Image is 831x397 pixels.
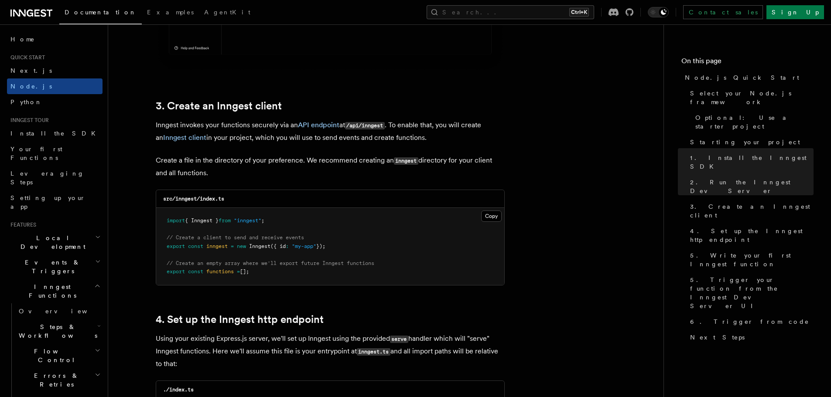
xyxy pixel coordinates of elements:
[219,217,231,224] span: from
[240,268,249,275] span: [];
[687,85,814,110] a: Select your Node.js framework
[142,3,199,24] a: Examples
[394,157,418,165] code: inngest
[167,217,185,224] span: import
[690,275,814,310] span: 5. Trigger your function from the Inngest Dev Server UI
[10,67,52,74] span: Next.js
[7,230,103,254] button: Local Development
[7,279,103,303] button: Inngest Functions
[7,78,103,94] a: Node.js
[10,170,84,186] span: Leveraging Steps
[15,343,103,368] button: Flow Control
[687,134,814,150] a: Starting your project
[687,223,814,248] a: 4. Set up the Inngest http endpoint
[167,243,185,249] span: export
[695,113,814,131] span: Optional: Use a starter project
[249,243,270,249] span: Inngest
[648,7,669,17] button: Toggle dark mode
[163,196,224,202] code: src/inngest/index.ts
[298,121,339,129] a: API endpoint
[681,70,814,85] a: Node.js Quick Start
[185,217,219,224] span: { Inngest }
[156,154,505,179] p: Create a file in the directory of your preference. We recommend creating an directory for your cl...
[427,5,594,19] button: Search...Ctrl+K
[65,9,137,16] span: Documentation
[15,371,95,389] span: Errors & Retries
[10,130,101,137] span: Install the SDK
[690,153,814,171] span: 1. Install the Inngest SDK
[237,243,246,249] span: new
[766,5,824,19] a: Sign Up
[687,272,814,314] a: 5. Trigger your function from the Inngest Dev Server UI
[261,217,264,224] span: ;
[690,251,814,268] span: 5. Write your first Inngest function
[10,83,52,90] span: Node.js
[59,3,142,24] a: Documentation
[156,313,324,326] a: 4. Set up the Inngest http endpoint
[690,138,800,146] span: Starting your project
[7,141,103,166] a: Your first Functions
[316,243,325,249] span: });
[7,190,103,214] a: Setting up your app
[7,94,103,110] a: Python
[19,308,109,315] span: Overview
[357,348,390,356] code: inngest.ts
[7,282,94,300] span: Inngest Functions
[163,133,206,142] a: Inngest client
[292,243,316,249] span: "my-app"
[206,268,234,275] span: functions
[690,317,809,326] span: 6. Trigger from code
[15,303,103,319] a: Overview
[234,217,261,224] span: "inngest"
[15,347,95,364] span: Flow Control
[7,234,95,251] span: Local Development
[15,322,97,340] span: Steps & Workflows
[683,5,763,19] a: Contact sales
[7,54,45,61] span: Quick start
[188,268,203,275] span: const
[687,248,814,272] a: 5. Write your first Inngest function
[690,333,745,342] span: Next Steps
[7,117,49,124] span: Inngest tour
[685,73,799,82] span: Node.js Quick Start
[569,8,589,17] kbd: Ctrl+K
[687,199,814,223] a: 3. Create an Inngest client
[10,146,62,161] span: Your first Functions
[690,178,814,195] span: 2. Run the Inngest Dev Server
[7,63,103,78] a: Next.js
[7,126,103,141] a: Install the SDK
[681,56,814,70] h4: On this page
[163,387,194,393] code: ./index.ts
[206,243,228,249] span: inngest
[7,31,103,47] a: Home
[687,329,814,345] a: Next Steps
[7,166,103,190] a: Leveraging Steps
[15,368,103,392] button: Errors & Retries
[345,122,385,129] code: /api/inngest
[286,243,289,249] span: :
[167,260,374,266] span: // Create an empty array where we'll export future Inngest functions
[687,150,814,174] a: 1. Install the Inngest SDK
[156,119,505,144] p: Inngest invokes your functions securely via an at . To enable that, you will create an in your pr...
[15,319,103,343] button: Steps & Workflows
[270,243,286,249] span: ({ id
[7,258,95,275] span: Events & Triggers
[156,100,282,112] a: 3. Create an Inngest client
[10,98,42,105] span: Python
[687,174,814,199] a: 2. Run the Inngest Dev Server
[7,221,36,228] span: Features
[687,314,814,329] a: 6. Trigger from code
[690,202,814,220] span: 3. Create an Inngest client
[167,234,304,241] span: // Create a client to send and receive events
[188,243,203,249] span: const
[231,243,234,249] span: =
[481,210,502,222] button: Copy
[199,3,256,24] a: AgentKit
[147,9,194,16] span: Examples
[690,227,814,244] span: 4. Set up the Inngest http endpoint
[204,9,250,16] span: AgentKit
[156,333,505,370] p: Using your existing Express.js server, we'll set up Inngest using the provided handler which will...
[10,35,35,44] span: Home
[10,194,85,210] span: Setting up your app
[167,268,185,275] span: export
